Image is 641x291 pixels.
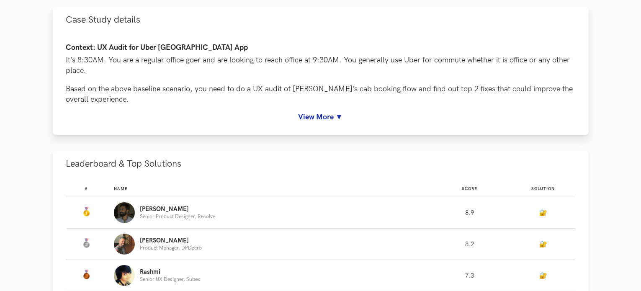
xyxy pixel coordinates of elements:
img: Gold Medal [81,207,91,217]
p: Senior UX Designer, Subex [140,277,200,282]
h4: Context: UX Audit for Uber [GEOGRAPHIC_DATA] App [66,44,575,52]
p: [PERSON_NAME] [140,237,202,244]
a: 🔐 [539,241,547,248]
span: Score [462,186,477,191]
img: Profile photo [114,265,135,286]
p: Product Manager, DPDzero [140,245,202,251]
a: View More ▼ [66,113,575,121]
img: Profile photo [114,202,135,223]
div: Case Study details [53,33,589,135]
button: Case Study details [53,7,589,33]
p: Senior Product Designer, Resolve [140,214,215,219]
td: 8.9 [427,197,511,229]
span: Case Study details [66,14,141,26]
p: Rashmi [140,269,200,276]
img: Silver Medal [81,238,91,248]
span: Solution [531,186,555,191]
img: Profile photo [114,234,135,255]
td: 8.2 [427,229,511,260]
p: It’s 8:30AM. You are a regular office goer and are looking to reach office at 9:30AM. You general... [66,55,575,76]
p: [PERSON_NAME] [140,206,215,213]
span: Leaderboard & Top Solutions [66,158,182,170]
a: 🔐 [539,209,547,216]
a: 🔐 [539,272,547,279]
p: Based on the above baseline scenario, you need to do a UX audit of [PERSON_NAME]’s cab booking fl... [66,84,575,105]
span: Name [114,186,128,191]
button: Leaderboard & Top Solutions [53,151,589,177]
span: # [85,186,88,191]
img: Bronze Medal [81,270,91,280]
